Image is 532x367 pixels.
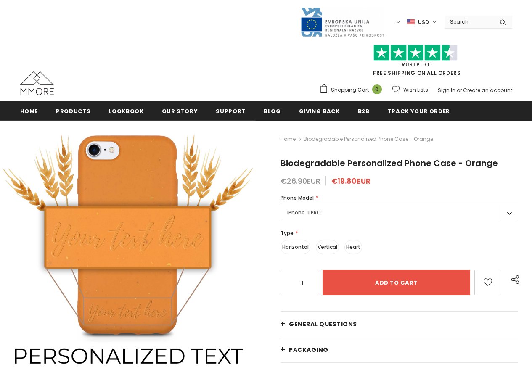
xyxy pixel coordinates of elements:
[109,101,143,120] a: Lookbook
[216,107,246,115] span: support
[463,87,512,94] a: Create an account
[264,101,281,120] a: Blog
[281,205,518,221] label: iPhone 11 PRO
[281,157,498,169] span: Biodegradable Personalized Phone Case - Orange
[264,107,281,115] span: Blog
[331,86,369,94] span: Shopping Cart
[299,101,340,120] a: Giving back
[56,107,90,115] span: Products
[289,320,357,328] span: General Questions
[281,230,294,237] span: Type
[331,176,371,186] span: €19.80EUR
[20,107,38,115] span: Home
[398,61,433,68] a: Trustpilot
[388,101,450,120] a: Track your order
[281,312,518,337] a: General Questions
[316,240,339,254] label: Vertical
[289,346,328,354] span: PACKAGING
[372,84,382,94] span: 0
[323,270,470,295] input: Add to cart
[109,107,143,115] span: Lookbook
[281,194,314,201] span: Phone Model
[457,87,462,94] span: or
[281,176,320,186] span: €26.90EUR
[20,71,54,95] img: MMORE Cases
[373,45,458,61] img: Trust Pilot Stars
[392,82,428,97] a: Wish Lists
[304,134,433,144] span: Biodegradable Personalized Phone Case - Orange
[438,87,455,94] a: Sign In
[418,18,429,26] span: USD
[281,134,296,144] a: Home
[319,48,512,77] span: FREE SHIPPING ON ALL ORDERS
[403,86,428,94] span: Wish Lists
[300,7,384,37] img: Javni Razpis
[445,16,493,28] input: Search Site
[281,337,518,362] a: PACKAGING
[358,107,370,115] span: B2B
[20,101,38,120] a: Home
[300,18,384,25] a: Javni Razpis
[407,18,415,26] img: USD
[388,107,450,115] span: Track your order
[162,101,198,120] a: Our Story
[358,101,370,120] a: B2B
[299,107,340,115] span: Giving back
[319,84,386,96] a: Shopping Cart 0
[56,101,90,120] a: Products
[281,240,310,254] label: Horizontal
[344,240,362,254] label: Heart
[162,107,198,115] span: Our Story
[216,101,246,120] a: support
